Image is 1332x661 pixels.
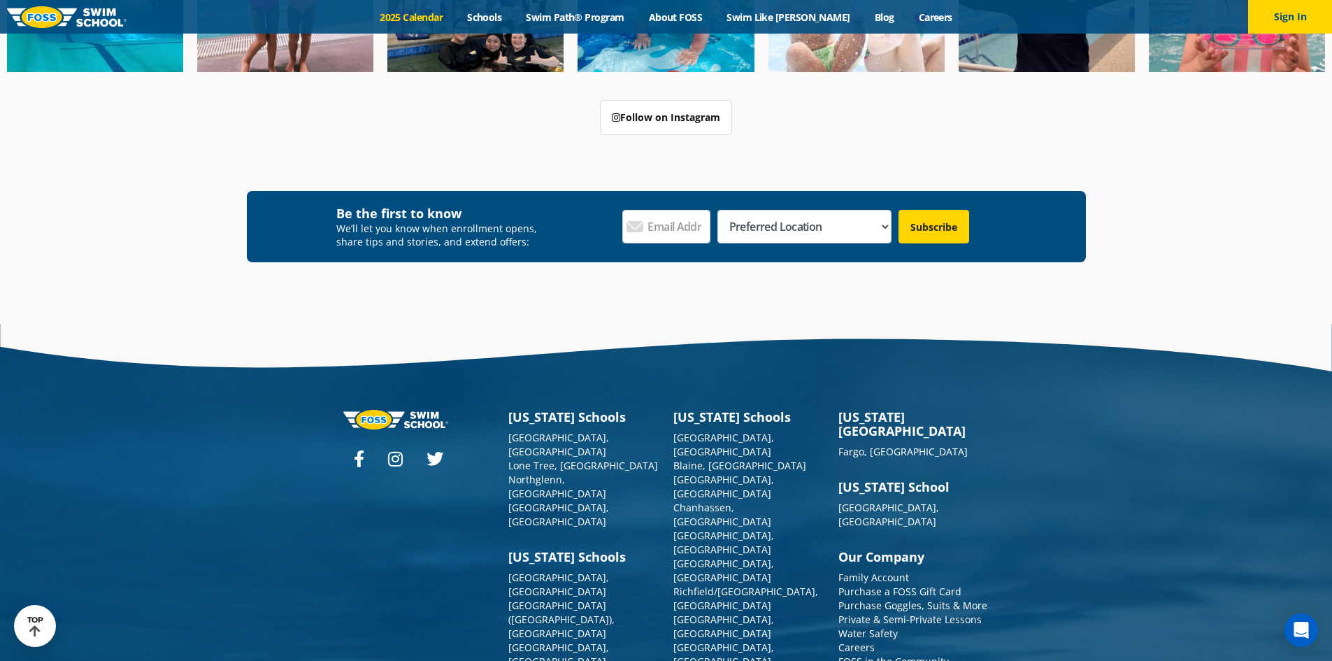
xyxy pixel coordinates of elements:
[7,6,127,28] img: FOSS Swim School Logo
[838,445,968,458] a: Fargo, [GEOGRAPHIC_DATA]
[336,222,547,248] p: We’ll let you know when enrollment opens, share tips and stories, and extend offers:
[600,100,732,135] a: Follow on Instagram
[838,585,961,598] a: Purchase a FOSS Gift Card
[455,10,514,24] a: Schools
[673,557,774,584] a: [GEOGRAPHIC_DATA], [GEOGRAPHIC_DATA]
[673,613,774,640] a: [GEOGRAPHIC_DATA], [GEOGRAPHIC_DATA]
[508,410,659,424] h3: [US_STATE] Schools
[838,599,987,612] a: Purchase Goggles, Suits & More
[838,613,982,626] a: Private & Semi-Private Lessons
[673,410,824,424] h3: [US_STATE] Schools
[622,210,710,243] input: Email Address
[508,550,659,564] h3: [US_STATE] Schools
[508,501,609,528] a: [GEOGRAPHIC_DATA], [GEOGRAPHIC_DATA]
[508,571,609,598] a: [GEOGRAPHIC_DATA], [GEOGRAPHIC_DATA]
[514,10,636,24] a: Swim Path® Program
[838,501,939,528] a: [GEOGRAPHIC_DATA], [GEOGRAPHIC_DATA]
[508,431,609,458] a: [GEOGRAPHIC_DATA], [GEOGRAPHIC_DATA]
[508,473,606,500] a: Northglenn, [GEOGRAPHIC_DATA]
[368,10,455,24] a: 2025 Calendar
[1284,613,1318,647] div: Open Intercom Messenger
[838,550,989,564] h3: Our Company
[898,210,969,243] input: Subscribe
[27,616,43,637] div: TOP
[673,585,818,612] a: Richfield/[GEOGRAPHIC_DATA], [GEOGRAPHIC_DATA]
[508,599,615,640] a: [GEOGRAPHIC_DATA] ([GEOGRAPHIC_DATA]), [GEOGRAPHIC_DATA]
[673,431,774,458] a: [GEOGRAPHIC_DATA], [GEOGRAPHIC_DATA]
[343,410,448,429] img: Foss-logo-horizontal-white.svg
[838,480,989,494] h3: [US_STATE] School
[838,627,898,640] a: Water Safety
[906,10,964,24] a: Careers
[336,205,547,222] h4: Be the first to know
[673,529,774,556] a: [GEOGRAPHIC_DATA], [GEOGRAPHIC_DATA]
[508,459,658,472] a: Lone Tree, [GEOGRAPHIC_DATA]
[838,641,875,654] a: Careers
[673,473,774,500] a: [GEOGRAPHIC_DATA], [GEOGRAPHIC_DATA]
[673,501,771,528] a: Chanhassen, [GEOGRAPHIC_DATA]
[673,459,806,472] a: Blaine, [GEOGRAPHIC_DATA]
[636,10,715,24] a: About FOSS
[715,10,863,24] a: Swim Like [PERSON_NAME]
[838,410,989,438] h3: [US_STATE][GEOGRAPHIC_DATA]
[862,10,906,24] a: Blog
[838,571,909,584] a: Family Account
